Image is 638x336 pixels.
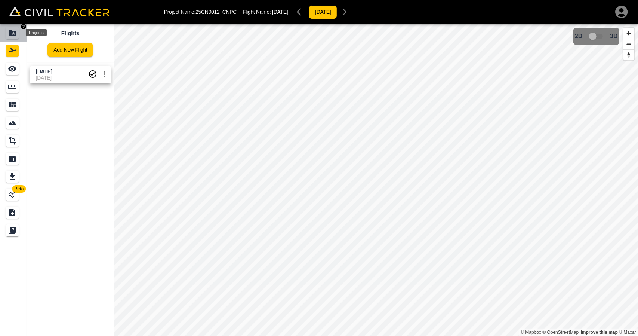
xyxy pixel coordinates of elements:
a: OpenStreetMap [543,330,579,335]
div: Projects [26,29,47,36]
span: 3D [610,33,618,40]
img: Civil Tracker [9,6,110,17]
canvas: Map [114,24,638,336]
p: Project Name: 25CN0012_CNPC [164,9,237,15]
span: [DATE] [272,9,288,15]
button: Zoom in [623,28,634,39]
a: Map feedback [581,330,618,335]
button: Zoom out [623,39,634,49]
p: Flight Name: [243,9,288,15]
span: 3D model not uploaded yet [586,29,607,43]
a: Maxar [619,330,636,335]
button: Reset bearing to north [623,49,634,60]
span: 2D [575,33,582,40]
button: [DATE] [309,5,337,19]
a: Mapbox [521,330,541,335]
